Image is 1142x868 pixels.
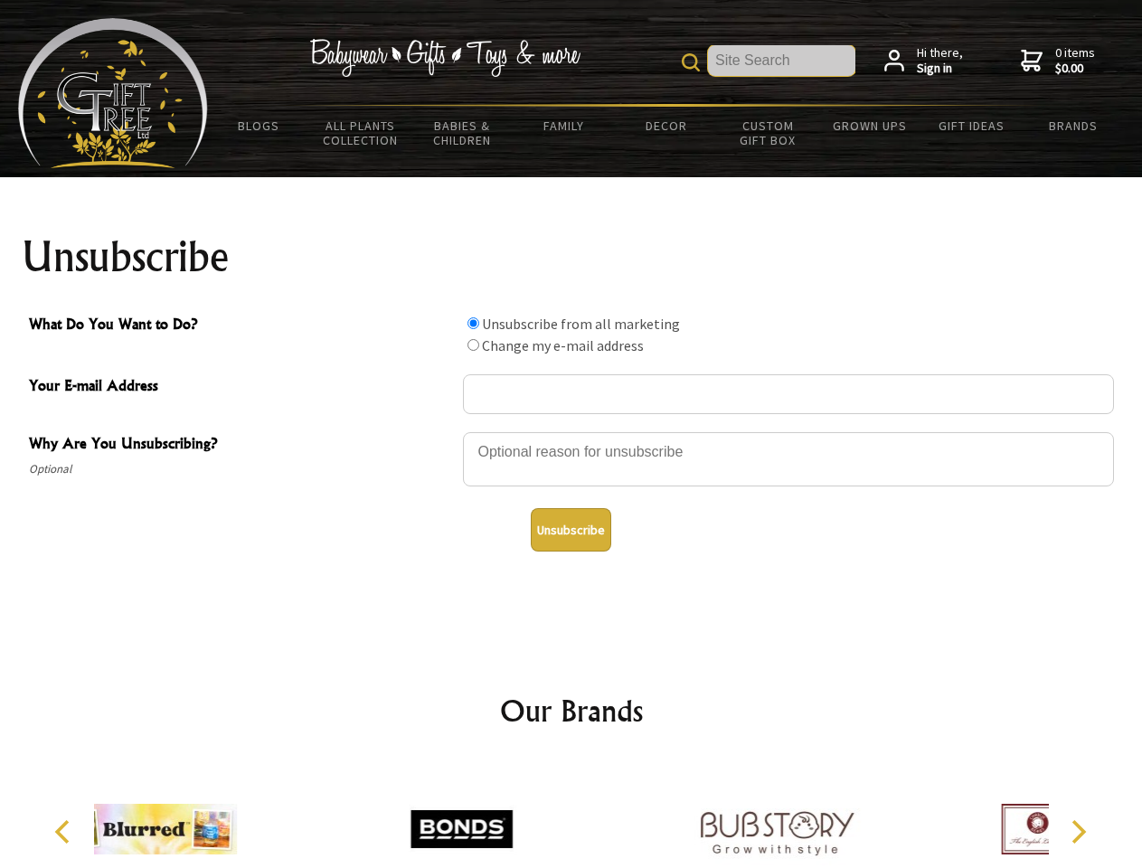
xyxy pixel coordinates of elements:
button: Previous [45,812,85,852]
span: Hi there, [917,45,963,77]
a: Gift Ideas [920,107,1023,145]
label: Unsubscribe from all marketing [482,315,680,333]
a: All Plants Collection [310,107,412,159]
img: product search [682,53,700,71]
span: Why Are You Unsubscribing? [29,432,454,458]
a: Babies & Children [411,107,514,159]
img: Babywear - Gifts - Toys & more [309,39,580,77]
a: BLOGS [208,107,310,145]
span: Your E-mail Address [29,374,454,401]
img: Babyware - Gifts - Toys and more... [18,18,208,168]
a: Brands [1023,107,1125,145]
input: What Do You Want to Do? [467,317,479,329]
input: Your E-mail Address [463,374,1114,414]
a: 0 items$0.00 [1021,45,1095,77]
textarea: Why Are You Unsubscribing? [463,432,1114,486]
h1: Unsubscribe [22,235,1121,278]
a: Hi there,Sign in [884,45,963,77]
strong: $0.00 [1055,61,1095,77]
span: What Do You Want to Do? [29,313,454,339]
strong: Sign in [917,61,963,77]
button: Unsubscribe [531,508,611,552]
span: Optional [29,458,454,480]
span: 0 items [1055,44,1095,77]
label: Change my e-mail address [482,336,644,354]
a: Family [514,107,616,145]
a: Decor [615,107,717,145]
input: Site Search [708,45,855,76]
a: Grown Ups [818,107,920,145]
button: Next [1058,812,1098,852]
input: What Do You Want to Do? [467,339,479,351]
h2: Our Brands [36,689,1107,732]
a: Custom Gift Box [717,107,819,159]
